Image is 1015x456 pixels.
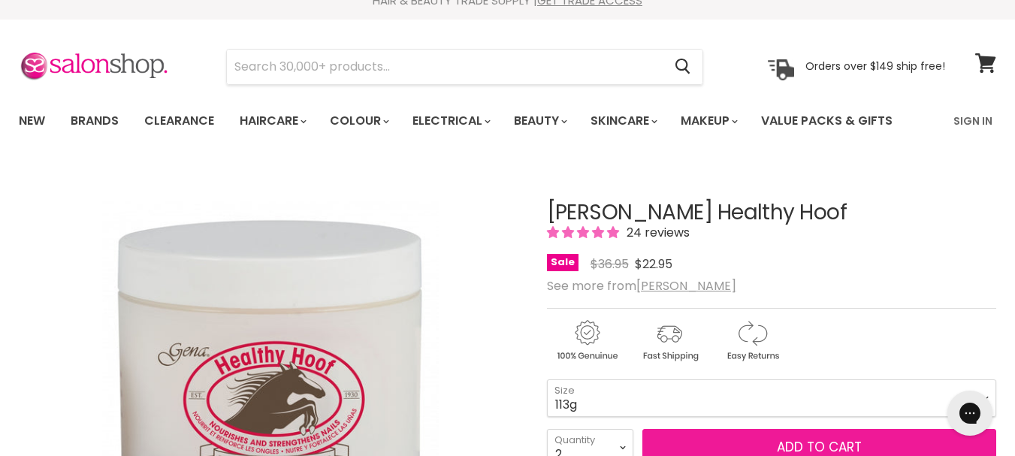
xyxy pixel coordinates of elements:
img: genuine.gif [547,318,627,364]
p: Orders over $149 ship free! [805,59,945,73]
a: Sign In [944,105,1001,137]
a: Value Packs & Gifts [750,105,904,137]
input: Search [227,50,663,84]
span: Sale [547,254,578,271]
form: Product [226,49,703,85]
iframe: Gorgias live chat messenger [940,385,1000,441]
ul: Main menu [8,99,924,143]
a: Colour [319,105,398,137]
span: See more from [547,277,736,294]
a: Beauty [503,105,576,137]
button: Search [663,50,702,84]
a: Haircare [228,105,316,137]
a: [PERSON_NAME] [636,277,736,294]
a: Electrical [401,105,500,137]
img: returns.gif [712,318,792,364]
span: $36.95 [591,255,629,273]
span: 4.88 stars [547,224,622,241]
a: Clearance [133,105,225,137]
a: New [8,105,56,137]
img: shipping.gif [630,318,709,364]
a: Makeup [669,105,747,137]
span: 24 reviews [622,224,690,241]
span: Add to cart [777,438,862,456]
a: Brands [59,105,130,137]
a: Skincare [579,105,666,137]
span: $22.95 [635,255,672,273]
h1: [PERSON_NAME] Healthy Hoof [547,201,996,225]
